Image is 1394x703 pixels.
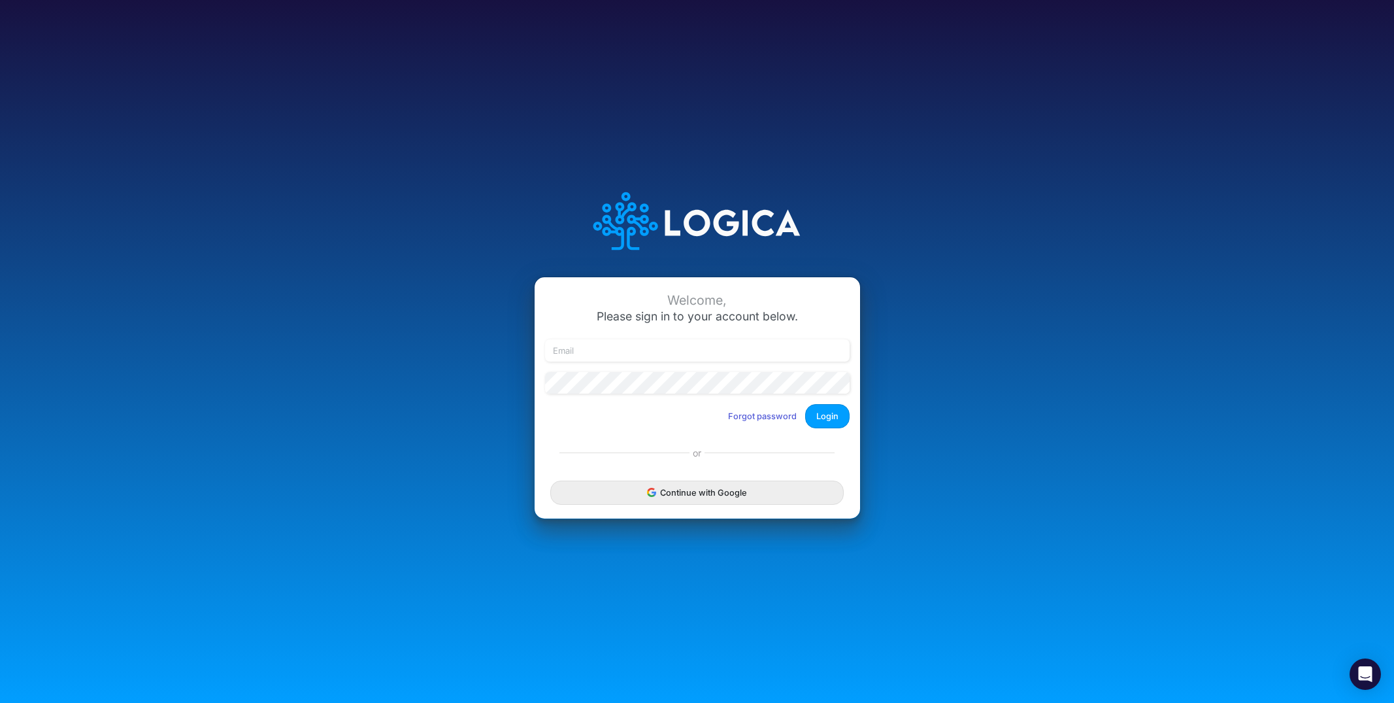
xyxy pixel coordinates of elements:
[545,339,850,362] input: Email
[805,404,850,428] button: Login
[550,481,843,505] button: Continue with Google
[597,309,798,323] span: Please sign in to your account below.
[545,293,850,308] div: Welcome,
[720,405,805,427] button: Forgot password
[1350,659,1381,690] div: Open Intercom Messenger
